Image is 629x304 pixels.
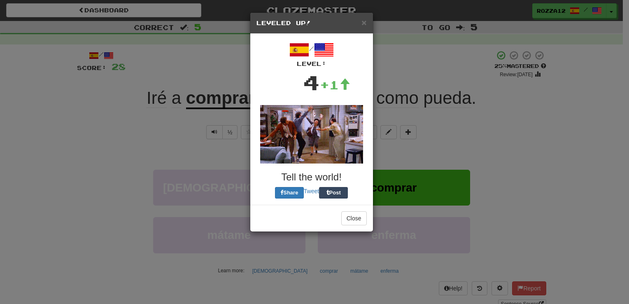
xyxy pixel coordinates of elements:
span: × [361,18,366,27]
a: Tweet [304,188,319,194]
h5: Leveled Up! [256,19,367,27]
div: +1 [320,77,350,93]
div: Level: [256,60,367,68]
div: 4 [303,68,320,97]
button: Close [361,18,366,27]
button: Share [275,187,304,199]
div: / [256,40,367,68]
h3: Tell the world! [256,172,367,182]
img: seinfeld-ebe603044fff2fd1d3e1949e7ad7a701fffed037ac3cad15aebc0dce0abf9909.gif [260,105,363,164]
button: Close [341,211,367,225]
button: Post [319,187,348,199]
